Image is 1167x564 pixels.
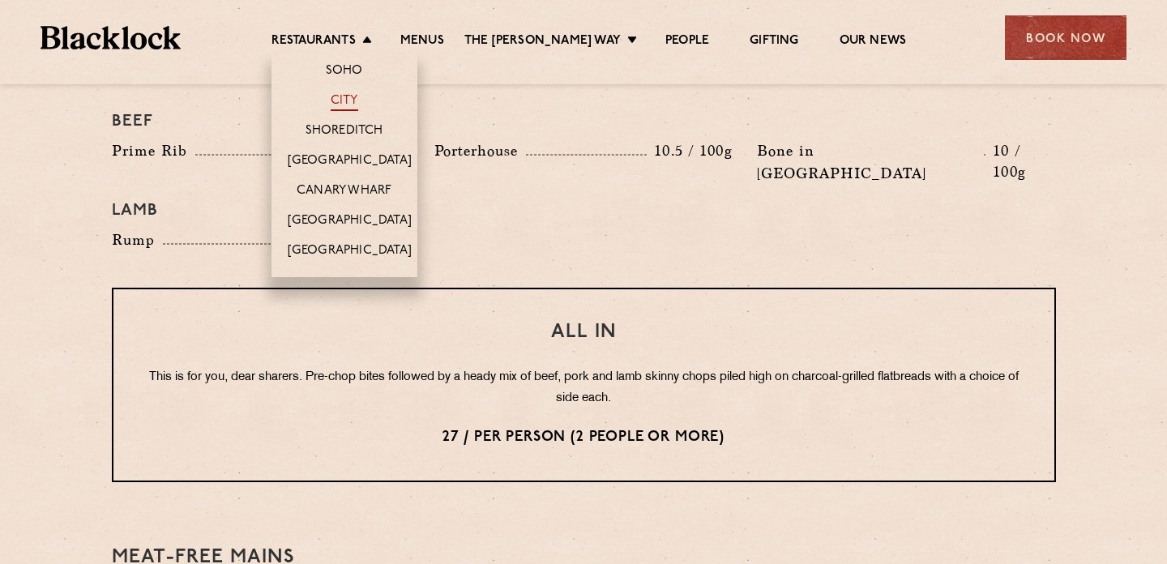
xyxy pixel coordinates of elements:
[112,112,1056,131] h4: Beef
[112,201,1056,220] h4: Lamb
[288,213,412,231] a: [GEOGRAPHIC_DATA]
[464,33,621,51] a: The [PERSON_NAME] Way
[434,139,526,162] p: Porterhouse
[985,140,1056,182] p: 10 / 100g
[750,33,798,51] a: Gifting
[41,26,181,49] img: BL_Textured_Logo-footer-cropped.svg
[331,93,358,111] a: City
[288,243,412,261] a: [GEOGRAPHIC_DATA]
[146,427,1022,448] p: 27 / per person (2 people or more)
[326,63,363,81] a: Soho
[112,229,163,251] p: Rump
[146,367,1022,409] p: This is for you, dear sharers. Pre-chop bites followed by a heady mix of beef, pork and lamb skin...
[306,123,383,141] a: Shoreditch
[112,139,195,162] p: Prime Rib
[400,33,444,51] a: Menus
[840,33,907,51] a: Our News
[647,140,733,161] p: 10.5 / 100g
[1005,15,1126,60] div: Book Now
[665,33,709,51] a: People
[757,139,984,185] p: Bone in [GEOGRAPHIC_DATA]
[288,153,412,171] a: [GEOGRAPHIC_DATA]
[297,183,391,201] a: Canary Wharf
[146,322,1022,343] h3: All In
[271,33,356,51] a: Restaurants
